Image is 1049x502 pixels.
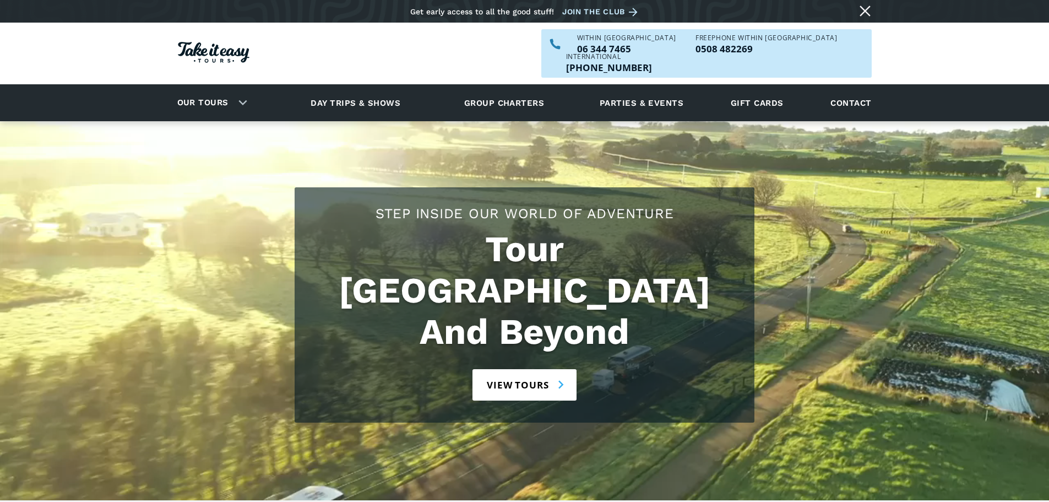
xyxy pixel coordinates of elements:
a: View tours [472,369,577,401]
a: Contact [825,88,877,118]
h2: Step Inside Our World Of Adventure [306,204,743,223]
div: International [566,53,652,60]
a: Call us outside of NZ on +6463447465 [566,63,652,72]
div: WITHIN [GEOGRAPHIC_DATA] [577,35,676,41]
a: Join the club [562,5,642,19]
p: 06 344 7465 [577,44,676,53]
a: Homepage [178,36,249,71]
p: 0508 482269 [695,44,837,53]
a: Our tours [169,90,237,116]
a: Day trips & shows [297,88,414,118]
div: Freephone WITHIN [GEOGRAPHIC_DATA] [695,35,837,41]
a: Close message [856,2,874,20]
p: [PHONE_NUMBER] [566,63,652,72]
a: Call us within NZ on 063447465 [577,44,676,53]
a: Group charters [450,88,558,118]
img: Take it easy Tours logo [178,42,249,63]
a: Gift cards [725,88,789,118]
a: Parties & events [594,88,689,118]
a: Call us freephone within NZ on 0508482269 [695,44,837,53]
div: Get early access to all the good stuff! [410,7,554,16]
div: Our tours [164,88,256,118]
h1: Tour [GEOGRAPHIC_DATA] And Beyond [306,229,743,353]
